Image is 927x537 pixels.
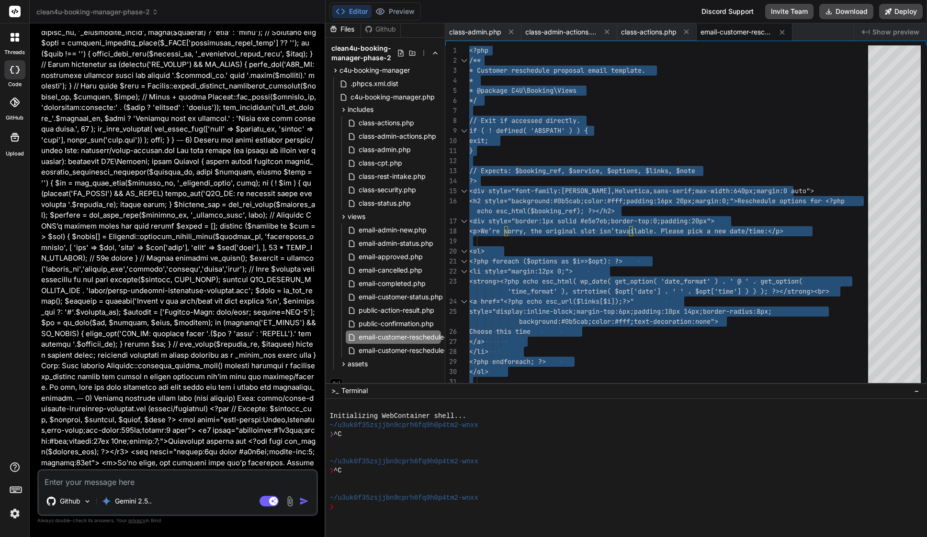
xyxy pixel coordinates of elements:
[661,166,695,175] span: ks, $note
[332,5,372,18] button: Editor
[469,257,622,265] span: <?php foreach ($options as $i=>$opt): ?>
[449,27,501,37] span: class-admin.php
[458,55,470,66] div: Click to collapse the range.
[469,367,488,376] span: </ol>
[445,86,457,96] div: 5
[445,296,457,307] div: 24
[477,207,615,215] span: echo esc_html($booking_ref); ?></h2>
[334,430,342,439] span: ^C
[653,197,845,205] span: :16px 20px;margin:0;">Reschedule options for <?php
[358,171,427,182] span: class-rest-intake.php
[358,251,424,263] span: email-approved.php
[6,114,23,122] label: GitHub
[445,216,457,226] div: 17
[699,287,829,296] span: opt['time'] ) ) ); ?></strong><br>
[350,78,399,89] span: .phpcs.xml.dist
[469,307,611,316] span: style="display:inline-block;margin-to
[6,150,24,158] label: Upload
[348,212,365,221] span: views
[445,96,457,106] div: 6
[445,246,457,256] div: 20
[469,267,573,275] span: <li style="margin:12px 0;">
[469,227,619,235] span: <p>We’re sorry, the original slot isn’t
[469,116,580,125] span: // Exit if accessed directly.
[102,496,111,506] img: Gemini 2.5 Pro
[458,126,470,136] div: Click to collapse the range.
[458,266,470,276] div: Click to collapse the range.
[519,317,711,326] span: background:#0b5cab;color:#fff;text-decoration:none
[622,297,634,306] span: ?>"
[329,457,478,466] span: ~/u3uk0f35zsjjbn9cprh6fq9h0p4tm2-wnxx
[329,421,478,430] span: ~/u3uk0f35zsjjbn9cprh6fq9h0p4tm2-wnxx
[469,247,485,255] span: <ol>
[299,496,309,506] img: icon
[341,386,368,395] span: Terminal
[445,367,457,377] div: 30
[445,66,457,76] div: 3
[445,236,457,246] div: 19
[361,24,400,34] div: Github
[445,377,457,387] div: 31
[334,466,342,475] span: ^C
[326,24,361,34] div: Files
[348,105,373,114] span: includes
[358,197,412,209] span: class-status.php
[765,4,814,19] button: Invite Team
[358,117,415,129] span: class-actions.php
[358,305,435,316] span: public-action-result.php
[469,86,577,95] span: * @package C4U\Booking\Views
[622,277,803,285] span: t_option( 'date_format' ) . ' @ ' . get_option(
[445,116,457,126] div: 8
[445,276,457,286] div: 23
[358,331,489,343] span: email-customer-reschedule-proposal.php
[469,186,691,195] span: <div style="font-family:[PERSON_NAME],Helvetica,sans-serif
[358,238,434,249] span: email-admin-status.php
[469,217,653,225] span: <div style="border:1px solid #e5e7eb;border-top:
[914,386,919,395] span: −
[445,106,457,116] div: 7
[458,186,470,196] div: Click to collapse the range.
[469,297,622,306] span: <a href="<?php echo esc_url($links[$i]);
[329,493,478,503] span: ~/u3uk0f35zsjjbn9cprh6fq9h0p4tm2-wnxx
[445,166,457,176] div: 13
[508,287,699,296] span: 'time_format' ), strtotime( $opt['date'] . ' ' . $
[331,44,397,63] span: clean4u-booking-manager-phase-2
[358,345,486,356] span: email-customer-reschedule-confirm.php
[469,136,488,145] span: exit;
[445,156,457,166] div: 12
[115,496,152,506] p: Gemini 2.5..
[872,27,919,37] span: Show preview
[619,227,783,235] span: available. Please pick a new date/time:</p>
[525,27,597,37] span: class-admin-actions.php
[331,386,339,395] span: >_
[621,27,677,37] span: class-actions.php
[445,45,457,55] div: 1
[358,144,412,155] span: class-admin.php
[60,496,80,506] p: Github
[358,291,444,303] span: email-customer-status.php
[445,266,457,276] div: 22
[912,383,921,398] button: −
[445,136,457,146] div: 10
[7,505,23,522] img: settings
[128,517,146,523] span: privacy
[653,217,714,225] span: 0;padding:20px">
[445,337,457,347] div: 27
[358,224,428,236] span: email-admin-new.php
[445,146,457,156] div: 11
[469,277,622,285] span: <strong><?php echo esc_html( wp_date( ge
[329,430,333,439] span: ❯
[36,7,158,17] span: clean4u-booking-manager-phase-2
[8,80,22,88] label: code
[329,466,333,475] span: ❯
[469,327,531,336] span: Choose this time
[445,186,457,196] div: 15
[339,66,410,75] span: c4u-booking-manager
[458,256,470,266] div: Click to collapse the range.
[445,327,457,337] div: 26
[458,296,470,307] div: Click to collapse the range.
[445,176,457,186] div: 14
[701,27,772,37] span: email-customer-reschedule-proposal.php
[445,357,457,367] div: 29
[445,126,457,136] div: 9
